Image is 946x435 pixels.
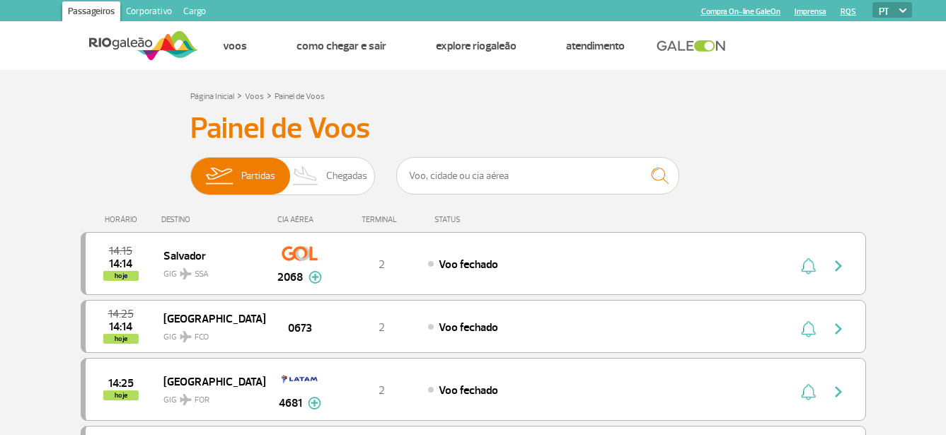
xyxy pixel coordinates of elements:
img: seta-direita-painel-voo.svg [830,320,847,337]
span: 2 [379,257,385,272]
span: Partidas [241,158,275,195]
a: Como chegar e sair [296,39,386,53]
img: destiny_airplane.svg [180,331,192,342]
img: destiny_airplane.svg [180,268,192,279]
span: 2 [379,320,385,335]
div: DESTINO [161,215,265,224]
a: Voos [223,39,247,53]
a: > [267,87,272,103]
span: [GEOGRAPHIC_DATA] [163,309,254,327]
img: mais-info-painel-voo.svg [308,397,321,410]
img: sino-painel-voo.svg [801,257,816,274]
span: 4681 [279,395,302,412]
span: GIG [163,386,254,407]
span: Voo fechado [439,383,498,398]
span: 2068 [277,269,303,286]
span: hoje [103,271,139,281]
img: slider-embarque [197,158,241,195]
span: FOR [195,394,209,407]
span: GIG [163,323,254,344]
h3: Painel de Voos [190,111,756,146]
span: 2025-08-25 14:25:00 [108,378,134,388]
span: 0673 [288,320,312,337]
a: Cargo [178,1,212,24]
span: Voo fechado [439,320,498,335]
div: TERMINAL [335,215,427,224]
span: hoje [103,334,139,344]
input: Voo, cidade ou cia aérea [396,157,679,195]
img: mais-info-painel-voo.svg [308,271,322,284]
div: STATUS [427,215,543,224]
a: Painel de Voos [275,91,325,102]
img: sino-painel-voo.svg [801,320,816,337]
span: GIG [163,260,254,281]
span: 2 [379,383,385,398]
a: Compra On-line GaleOn [701,7,780,16]
div: HORÁRIO [85,215,162,224]
span: 2025-08-25 14:14:46 [109,322,132,332]
img: slider-desembarque [285,158,327,195]
a: Explore RIOgaleão [436,39,517,53]
a: Imprensa [795,7,826,16]
a: Página Inicial [190,91,234,102]
a: Voos [245,91,264,102]
span: Voo fechado [439,257,498,272]
span: 2025-08-25 14:15:00 [109,246,132,256]
span: [GEOGRAPHIC_DATA] [163,372,254,390]
a: RQS [841,7,856,16]
img: destiny_airplane.svg [180,394,192,405]
a: > [237,87,242,103]
img: seta-direita-painel-voo.svg [830,257,847,274]
span: hoje [103,390,139,400]
span: FCO [195,331,209,344]
div: CIA AÉREA [265,215,335,224]
img: seta-direita-painel-voo.svg [830,383,847,400]
a: Atendimento [566,39,625,53]
span: 2025-08-25 14:14:00 [109,259,132,269]
a: Corporativo [120,1,178,24]
span: Salvador [163,246,254,265]
span: Chegadas [326,158,367,195]
a: Passageiros [62,1,120,24]
img: sino-painel-voo.svg [801,383,816,400]
span: 2025-08-25 14:25:00 [108,309,134,319]
span: SSA [195,268,209,281]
